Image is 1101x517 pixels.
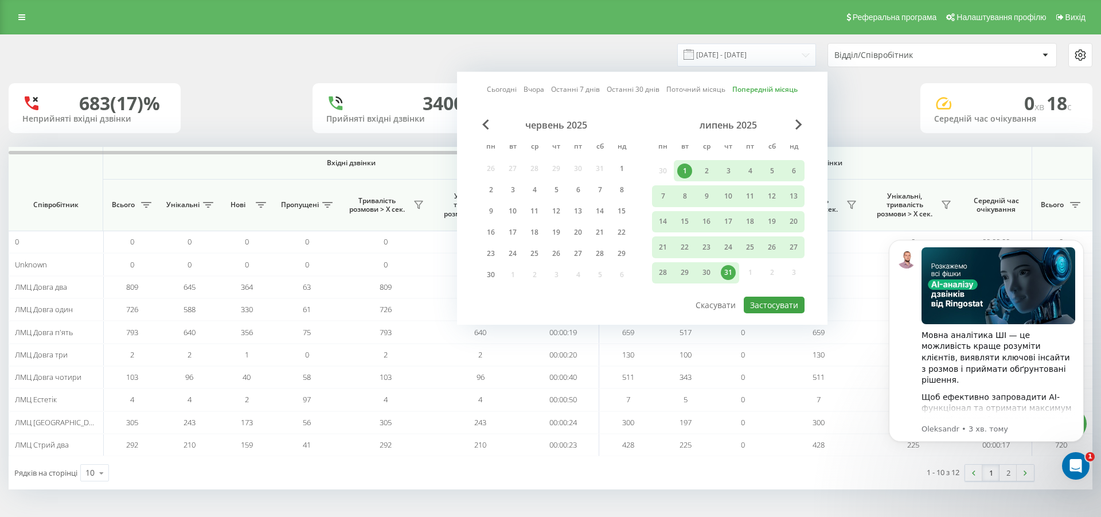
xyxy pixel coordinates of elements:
div: 8 [614,182,629,197]
span: 159 [241,440,253,450]
div: пн 16 черв 2025 р. [480,224,502,241]
div: чт 5 черв 2025 р. [545,181,567,199]
span: Реферальна програма [853,13,937,22]
span: 7 [626,394,630,405]
div: пн 9 черв 2025 р. [480,203,502,220]
span: 0 [188,259,192,270]
span: Unknown [15,259,47,270]
div: нд 15 черв 2025 р. [611,203,633,220]
span: Тривалість розмови > Х сек. [344,196,410,214]
div: сб 12 лип 2025 р. [761,185,783,207]
span: 210 [183,440,196,450]
div: 19 [549,225,564,240]
div: 22 [677,240,692,255]
div: червень 2025 [480,119,633,131]
div: 9 [699,189,714,204]
span: 7 [817,394,821,405]
div: 14 [655,214,670,229]
span: 5 [684,394,688,405]
span: Пропущені [281,200,319,209]
div: вт 22 лип 2025 р. [674,236,696,258]
span: 428 [622,440,634,450]
div: сб 26 лип 2025 р. [761,236,783,258]
div: пн 2 черв 2025 р. [480,181,502,199]
div: 4 [527,182,542,197]
div: 15 [614,204,629,219]
span: Унікальні, тривалість розмови > Х сек. [872,192,938,219]
div: 24 [505,246,520,261]
div: 25 [743,240,758,255]
span: 330 [241,304,253,314]
div: 10 [721,189,736,204]
abbr: середа [698,139,715,156]
div: 18 [527,225,542,240]
span: ЛМЦ Довга чотири [15,372,81,382]
span: 292 [126,440,138,450]
div: нд 22 черв 2025 р. [611,224,633,241]
div: 17 [721,214,736,229]
div: чт 26 черв 2025 р. [545,245,567,262]
div: 6 [571,182,585,197]
span: 428 [813,440,825,450]
abbr: середа [526,139,543,156]
a: Останні 30 днів [607,84,659,95]
div: ср 9 лип 2025 р. [696,185,717,207]
div: 12 [764,189,779,204]
span: 0 [741,372,745,382]
iframe: Intercom notifications повідомлення [872,223,1101,486]
span: Налаштування профілю [956,13,1046,22]
div: ср 4 черв 2025 р. [524,181,545,199]
div: 1 [677,164,692,178]
span: 75 [303,327,311,337]
div: 16 [483,225,498,240]
span: 0 [384,259,388,270]
span: ЛМЦ Довга один [15,304,73,314]
div: 10 [505,204,520,219]
span: 61 [303,304,311,314]
div: Відділ/Співробітник [834,50,971,60]
span: 1 [245,349,249,360]
div: 23 [699,240,714,255]
div: пт 13 черв 2025 р. [567,203,589,220]
span: 640 [183,327,196,337]
div: пт 18 лип 2025 р. [739,211,761,232]
span: 103 [380,372,392,382]
a: Останні 7 днів [551,84,600,95]
div: 16 [699,214,714,229]
div: 14 [592,204,607,219]
div: вт 17 черв 2025 р. [502,224,524,241]
div: вт 15 лип 2025 р. [674,211,696,232]
span: 0 [188,236,192,247]
span: ЛМЦ Стрий два [15,440,69,450]
div: 23 [483,246,498,261]
td: 00:00:19 [528,321,599,343]
div: вт 8 лип 2025 р. [674,185,696,207]
span: 809 [126,282,138,292]
span: 0 [741,440,745,450]
div: 31 [721,265,736,280]
abbr: неділя [613,139,630,156]
div: ср 2 лип 2025 р. [696,160,717,181]
a: Вчора [524,84,544,95]
div: 24 [721,240,736,255]
div: Неприйняті вхідні дзвінки [22,114,167,124]
div: Середній час очікування [934,114,1079,124]
span: 130 [622,349,634,360]
span: 0 [305,349,309,360]
div: 22 [614,225,629,240]
div: пн 28 лип 2025 р. [652,262,674,283]
div: пн 14 лип 2025 р. [652,211,674,232]
div: ср 11 черв 2025 р. [524,203,545,220]
span: 2 [130,349,134,360]
span: Середній час очікування [969,196,1023,214]
div: сб 14 черв 2025 р. [589,203,611,220]
div: нд 8 черв 2025 р. [611,181,633,199]
div: пн 23 черв 2025 р. [480,245,502,262]
div: сб 19 лип 2025 р. [761,211,783,232]
div: 8 [677,189,692,204]
div: пн 30 черв 2025 р. [480,266,502,283]
span: 0 [305,236,309,247]
div: 27 [786,240,801,255]
span: Previous Month [482,119,489,130]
